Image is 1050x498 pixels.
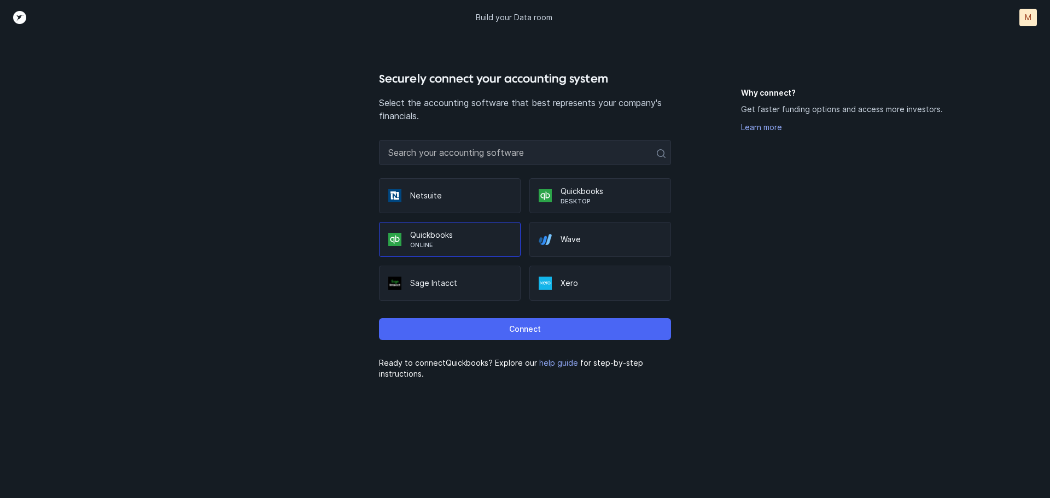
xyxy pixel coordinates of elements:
[379,318,670,340] button: Connect
[561,197,662,206] p: Desktop
[410,278,511,289] p: Sage Intacct
[561,186,662,197] p: Quickbooks
[561,234,662,245] p: Wave
[1025,12,1031,23] p: M
[741,122,782,132] a: Learn more
[379,358,670,379] p: Ready to connect Quickbooks ? Explore our for step-by-step instructions.
[529,178,671,213] div: QuickbooksDesktop
[741,87,962,98] h5: Why connect?
[379,70,670,87] h4: Securely connect your accounting system
[741,103,943,116] p: Get faster funding options and access more investors.
[529,222,671,257] div: Wave
[1019,9,1037,26] button: M
[379,222,521,257] div: QuickbooksOnline
[410,190,511,201] p: Netsuite
[539,358,578,367] a: help guide
[379,96,670,122] p: Select the accounting software that best represents your company's financials.
[379,140,670,165] input: Search your accounting software
[561,278,662,289] p: Xero
[379,266,521,301] div: Sage Intacct
[410,241,511,249] p: Online
[509,323,541,336] p: Connect
[476,12,552,23] p: Build your Data room
[529,266,671,301] div: Xero
[410,230,511,241] p: Quickbooks
[379,178,521,213] div: Netsuite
